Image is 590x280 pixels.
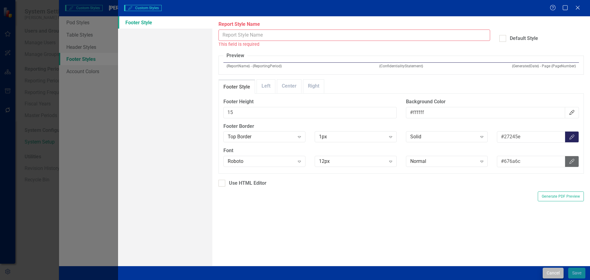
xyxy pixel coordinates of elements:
p: {GeneratedDate} - Page {PageNumber} [465,64,576,69]
a: Footer Style [118,16,212,29]
p: {ConfidentialityStatement} [344,64,458,69]
label: Footer Height [223,98,396,105]
div: 12px [319,158,386,165]
label: Report Style Name [218,21,584,28]
input: Report Style Name [218,30,490,41]
button: Generate PDF Preview [538,191,584,201]
div: Normal [410,158,477,165]
a: Right [303,80,324,93]
div: Top Border [228,133,294,140]
div: 1px [319,133,386,140]
label: Background Color [406,98,579,105]
div: Default Style [510,35,538,42]
span: Custom Styles [124,5,162,11]
button: Cancel [543,268,564,278]
div: This field is required [218,41,490,48]
div: Roboto [228,158,294,165]
div: Use HTML Editor [229,180,266,187]
label: Font [223,147,579,154]
a: Center [277,80,301,93]
legend: Preview [223,52,247,59]
button: Save [568,268,585,278]
div: Solid [410,133,477,140]
label: Footer Border [223,123,579,130]
a: Footer Style [219,81,255,94]
a: Left [257,80,275,93]
p: {ReportName} - {ReportingPeriod} [226,64,338,69]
